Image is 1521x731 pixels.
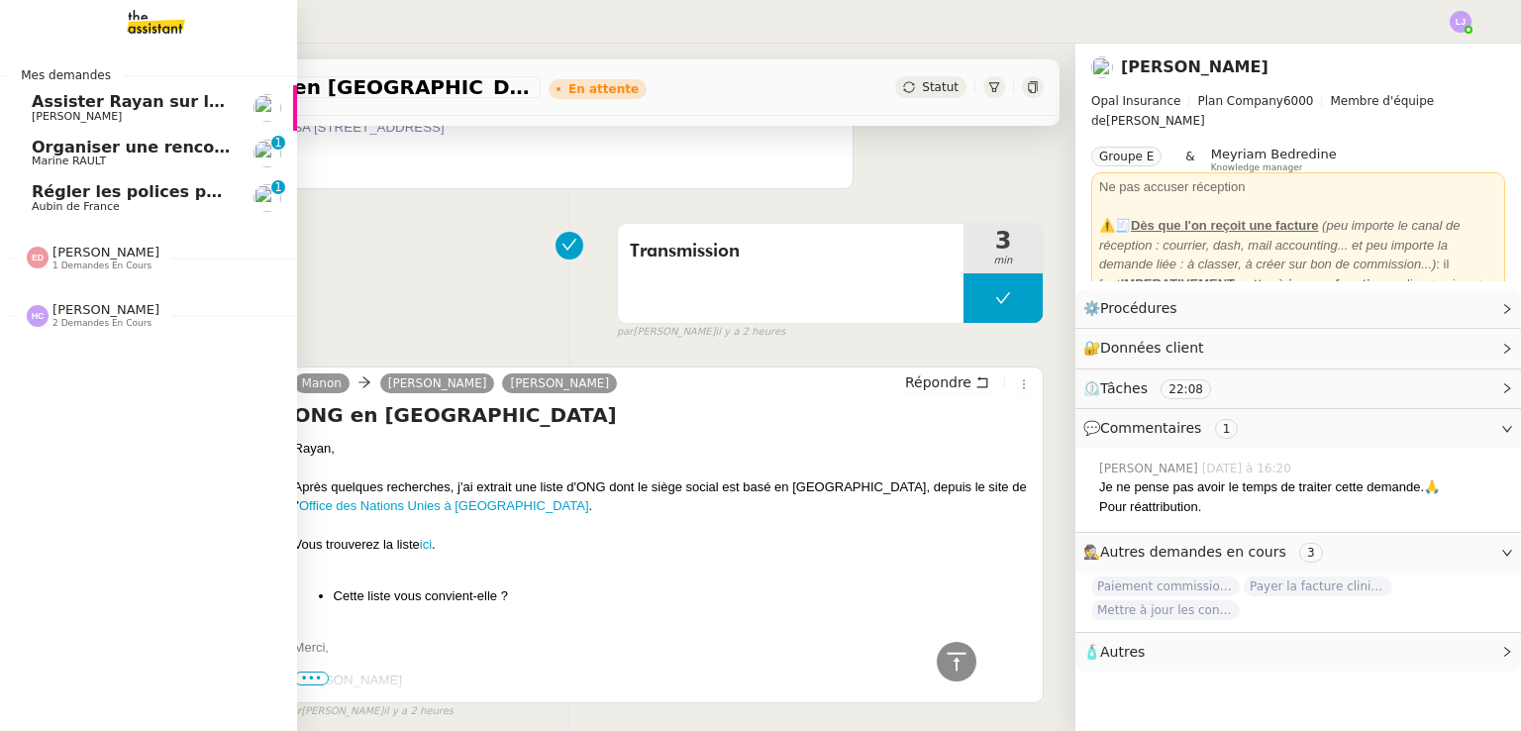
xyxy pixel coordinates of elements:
[1215,419,1239,439] nz-tag: 1
[294,374,350,392] a: Manon
[630,237,952,266] span: Transmission
[1075,329,1521,367] div: 🔐Données client
[1099,460,1202,477] span: [PERSON_NAME]
[52,302,159,317] span: [PERSON_NAME]
[294,401,1035,429] h4: ONG en [GEOGRAPHIC_DATA]
[1083,380,1228,396] span: ⏲️
[285,703,454,720] small: [PERSON_NAME]
[1091,600,1240,620] span: Mettre à jour les contacts HubSpot
[617,324,634,341] span: par
[27,305,49,327] img: svg
[1100,380,1148,396] span: Tâches
[1100,544,1286,560] span: Autres demandes en cours
[52,261,152,271] span: 1 demandes en cours
[294,638,1035,658] div: Merci,
[1099,477,1505,497] div: Je ne pense pas avoir le temps de traiter cette demande.🙏
[568,83,639,95] div: En attente
[1075,633,1521,672] div: 🧴Autres
[963,229,1043,253] span: 3
[1100,300,1177,316] span: Procédures
[1299,543,1323,563] nz-tag: 3
[294,477,1035,516] div: Après quelques recherches, j'ai extrait une liste d'ONG dont le siège social est basé en [GEOGRAP...
[32,92,382,111] span: Assister Rayan sur la souscription Opal
[898,371,996,393] button: Répondre
[380,374,495,392] a: [PERSON_NAME]
[9,65,123,85] span: Mes demandes
[1091,147,1162,166] nz-tag: Groupe E
[32,200,120,213] span: Aubin de France
[1099,218,1461,271] em: (peu importe le canal de réception : courrier, dash, mail accounting... et peu importe la demande...
[1450,11,1471,33] img: svg
[420,537,432,552] a: ici
[1100,644,1145,660] span: Autres
[32,155,106,167] span: Marine RAULT
[1131,218,1318,233] u: Dès que l'on reçoit une facture
[271,136,285,150] nz-badge-sup: 1
[1121,276,1386,291] strong: mettre à jour en fonction
[334,586,1035,606] li: Cette liste vous convient-elle ?
[1161,379,1211,399] nz-tag: 22:08
[1099,177,1497,197] div: Ne pas accuser réception
[1083,297,1186,320] span: ⚙️
[1185,147,1194,172] span: &
[1083,420,1246,436] span: 💬
[1091,576,1240,596] span: Paiement commission [PERSON_NAME]
[1202,460,1295,477] span: [DATE] à 16:20
[52,318,152,329] span: 2 demandes en cours
[383,703,454,720] span: il y a 2 heures
[1083,644,1145,660] span: 🧴
[716,324,786,341] span: il y a 2 heures
[1211,147,1337,172] app-user-label: Knowledge manager
[1244,576,1392,596] span: Payer la facture clinique Générale Beaulieu
[1091,94,1180,108] span: Opal Insurance
[52,245,159,260] span: [PERSON_NAME]
[294,673,403,687] span: [PERSON_NAME]
[1075,409,1521,448] div: 💬Commentaires 1
[502,374,617,392] a: [PERSON_NAME]
[274,180,282,198] p: 1
[1083,337,1212,360] span: 🔐
[27,247,49,268] img: svg
[1083,544,1331,560] span: 🕵️
[274,136,282,154] p: 1
[1091,56,1113,78] img: users%2FWH1OB8fxGAgLOjAz1TtlPPgOcGL2%2Favatar%2F32e28291-4026-4208-b892-04f74488d877
[1121,276,1235,291] u: IMPERATIVEMENT
[905,372,971,392] span: Répondre
[1211,162,1303,173] span: Knowledge manager
[1100,420,1201,436] span: Commentaires
[32,110,122,123] span: [PERSON_NAME]
[1075,533,1521,572] div: 🕵️Autres demandes en cours 3
[253,94,281,122] img: users%2Fa6PbEmLwvGXylUqKytRPpDpAx153%2Favatar%2Ffanny.png
[1099,216,1497,332] div: ⚠️🧾 : il faut : police + prime + courtage + classer dans Brokin + classer dans Drive dossier Fact...
[271,180,285,194] nz-badge-sup: 1
[922,80,959,94] span: Statut
[1075,289,1521,328] div: ⚙️Procédures
[32,138,393,157] span: Organiser une rencontre avec Arkonexio
[332,179,438,194] a: [DOMAIN_NAME]
[1100,340,1204,356] span: Données client
[1283,94,1314,108] span: 6000
[617,324,785,341] small: [PERSON_NAME]
[294,535,1035,555] div: Vous trouverez la liste .
[253,140,281,167] img: users%2Fo4K84Ijfr6OOM0fa5Hz4riIOf4g2%2Favatar%2FChatGPT%20Image%201%20aou%CC%82t%202025%2C%2010_2...
[963,253,1043,269] span: min
[103,77,533,97] span: Rechercher ONG en [GEOGRAPHIC_DATA] et lancer campagne
[253,184,281,212] img: users%2FSclkIUIAuBOhhDrbgjtrSikBoD03%2Favatar%2F48cbc63d-a03d-4817-b5bf-7f7aeed5f2a9
[294,439,1035,459] div: Rayan,
[1211,147,1337,161] span: Meyriam Bedredine
[1099,497,1505,517] div: Pour réattribution.
[1121,57,1268,76] a: [PERSON_NAME]
[1197,94,1282,108] span: Plan Company
[1075,369,1521,408] div: ⏲️Tâches 22:08
[299,498,589,513] a: Office des Nations Unies à [GEOGRAPHIC_DATA]
[294,672,330,685] span: •••
[32,182,327,201] span: Régler les polices pour les Lefort
[1091,91,1505,131] span: [PERSON_NAME]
